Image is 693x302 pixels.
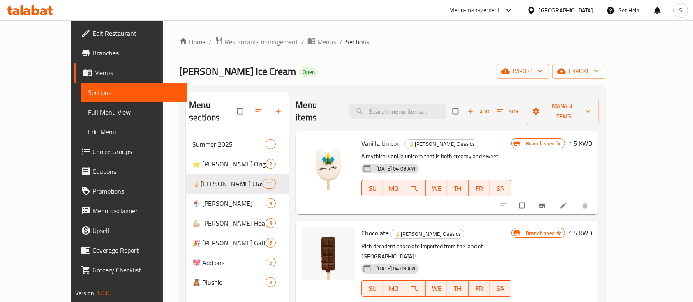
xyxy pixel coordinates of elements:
[266,238,276,248] div: items
[269,102,289,120] button: Add section
[307,37,336,47] a: Menus
[405,139,478,149] span: 🍦[PERSON_NAME] Classics
[266,141,275,148] span: 1
[429,182,444,194] span: WE
[503,66,543,76] span: import
[559,66,599,76] span: export
[426,180,447,196] button: WE
[450,182,465,194] span: TH
[533,196,553,214] button: Branch-specific-item
[81,83,187,102] a: Sections
[186,131,289,295] nav: Menu sections
[192,218,266,228] span: 💪🏼 [PERSON_NAME] Healthy
[493,283,508,295] span: SA
[263,180,275,188] span: 11
[408,182,423,194] span: TU
[92,147,180,157] span: Choice Groups
[179,37,206,47] a: Home
[192,139,266,149] span: Summer 2025
[317,37,336,47] span: Menus
[302,227,355,280] img: Chocolate
[74,63,187,83] a: Menus
[74,23,187,43] a: Edit Restaurant
[186,194,289,213] div: 🍨 [PERSON_NAME]9
[450,5,500,15] div: Menu-management
[390,229,464,239] div: 🍦Anna Classics
[192,258,266,267] span: 💖 Add ons
[447,180,469,196] button: TH
[192,238,266,248] div: 🎉 Anna Gathering
[266,279,275,286] span: 3
[186,154,289,174] div: ⭐️ [PERSON_NAME] Originals2
[266,277,276,287] div: items
[522,140,565,148] span: Branch specific
[192,238,266,248] span: 🎉 [PERSON_NAME] Gathering
[299,67,318,77] div: Open
[266,159,276,169] div: items
[74,260,187,280] a: Grocery Checklist
[266,258,276,267] div: items
[404,280,426,297] button: TU
[74,142,187,161] a: Choice Groups
[266,200,275,207] span: 9
[92,245,180,255] span: Coverage Report
[92,206,180,216] span: Menu disclaimer
[74,221,187,240] a: Upsell
[469,280,490,297] button: FR
[209,37,212,47] li: /
[408,283,423,295] span: TU
[465,105,491,118] button: Add
[266,218,276,228] div: items
[92,186,180,196] span: Promotions
[92,226,180,235] span: Upsell
[94,68,180,78] span: Menus
[365,182,380,194] span: SU
[186,213,289,233] div: 💪🏼 [PERSON_NAME] Healthy3
[88,107,180,117] span: Full Menu View
[426,280,447,297] button: WE
[192,218,266,228] div: 💪🏼 Anna Healthy
[497,64,549,79] button: import
[301,37,304,47] li: /
[225,37,298,47] span: Restaurants management
[74,181,187,201] a: Promotions
[404,139,478,149] div: 🍦Anna Classics
[361,151,511,161] p: A mythical vanilla unicorn that is both creamy and sweet
[386,283,401,295] span: MO
[429,283,444,295] span: WE
[340,37,342,47] li: /
[74,43,187,63] a: Branches
[192,179,263,189] div: 🍦Anna Classics
[97,288,109,298] span: 1.0.0
[534,101,592,122] span: Manage items
[361,241,511,262] p: Rich decadent chocolate imported from the land of [GEOGRAPHIC_DATA]!
[465,105,491,118] span: Add item
[361,280,383,297] button: SU
[266,219,275,227] span: 3
[192,198,266,208] span: 🍨 [PERSON_NAME]
[192,277,266,287] span: 🧸 Plushie
[75,288,95,298] span: Version:
[179,62,296,81] span: [PERSON_NAME] Ice Cream
[263,179,276,189] div: items
[472,283,487,295] span: FR
[266,139,276,149] div: items
[527,99,599,124] button: Manage items
[386,182,401,194] span: MO
[266,259,275,267] span: 5
[361,180,383,196] button: SU
[186,272,289,292] div: 🧸 Plushie3
[490,180,511,196] button: SA
[349,104,446,119] input: search
[494,105,524,118] button: Sort
[186,134,289,154] div: Summer 20251
[568,227,592,239] h6: 1.5 KWD
[192,179,263,189] span: 🍦[PERSON_NAME] Classics
[373,165,418,173] span: [DATE] 04:09 AM
[447,280,469,297] button: TH
[552,64,605,79] button: export
[192,198,266,208] div: 🍨 Anna Scoops
[522,229,565,237] span: Branch specific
